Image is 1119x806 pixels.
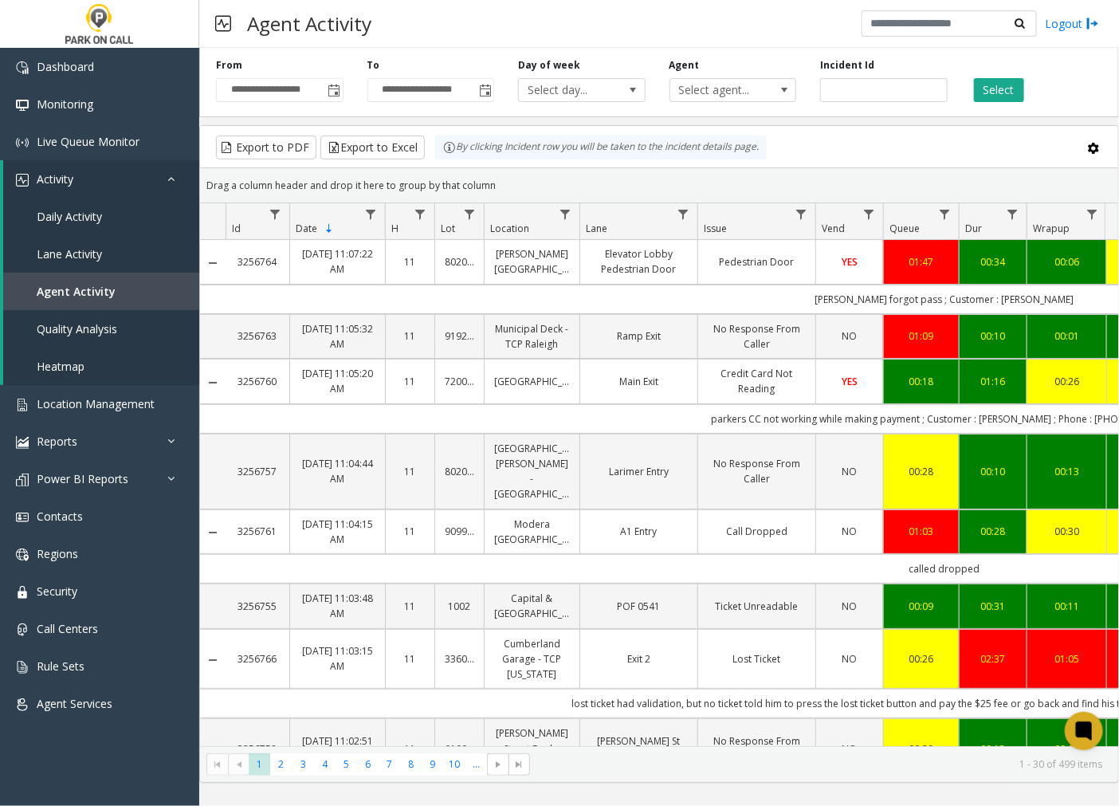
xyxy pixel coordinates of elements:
[235,374,280,389] a: 3256760
[37,434,77,449] span: Reports
[1037,464,1097,479] div: 00:13
[235,741,280,757] a: 3256758
[826,599,874,614] a: NO
[670,79,771,101] span: Select agent...
[494,591,570,621] a: Capital & [GEOGRAPHIC_DATA]
[842,329,858,343] span: NO
[216,136,316,159] button: Export to PDF
[590,599,688,614] a: POF 0541
[435,136,767,159] div: By clicking Incident row you will be taken to the incident details page.
[673,203,694,225] a: Lane Filter Menu
[320,136,425,159] button: Export to Excel
[37,96,93,112] span: Monitoring
[708,366,806,396] a: Credit Card Not Reading
[490,222,529,235] span: Location
[249,753,270,775] span: Page 1
[16,698,29,711] img: 'icon'
[826,524,874,539] a: NO
[400,753,422,775] span: Page 8
[232,222,241,235] span: Id
[893,741,949,757] a: 00:29
[367,58,380,73] label: To
[826,464,874,479] a: NO
[590,374,688,389] a: Main Exit
[16,61,29,74] img: 'icon'
[1086,15,1099,32] img: logout
[445,599,474,614] a: 1002
[325,79,343,101] span: Toggle popup
[1037,651,1097,666] a: 01:05
[391,222,399,235] span: H
[969,374,1017,389] div: 01:16
[708,651,806,666] a: Lost Ticket
[826,254,874,269] a: YES
[235,651,280,666] a: 3256766
[494,246,570,277] a: [PERSON_NAME][GEOGRAPHIC_DATA]
[16,136,29,149] img: 'icon'
[16,399,29,411] img: 'icon'
[200,526,226,539] a: Collapse Details
[586,222,607,235] span: Lane
[314,753,336,775] span: Page 4
[893,374,949,389] a: 00:18
[215,4,231,43] img: pageIcon
[842,525,858,538] span: NO
[300,246,375,277] a: [DATE] 11:07:22 AM
[820,58,874,73] label: Incident Id
[3,310,199,348] a: Quality Analysis
[37,246,102,261] span: Lane Activity
[37,696,112,711] span: Agent Services
[842,255,858,269] span: YES
[200,203,1118,746] div: Data table
[590,328,688,344] a: Ramp Exit
[37,659,84,674] span: Rule Sets
[669,58,700,73] label: Agent
[235,328,280,344] a: 3256763
[395,464,425,479] a: 11
[37,359,84,374] span: Heatmap
[969,741,1017,757] div: 00:13
[3,160,199,198] a: Activity
[459,203,481,225] a: Lot Filter Menu
[422,753,443,775] span: Page 9
[1037,254,1097,269] div: 00:06
[445,328,474,344] a: 919276
[300,517,375,547] a: [DATE] 11:04:15 AM
[791,203,812,225] a: Issue Filter Menu
[445,254,474,269] a: 802022
[37,209,102,224] span: Daily Activity
[893,254,949,269] div: 01:47
[708,524,806,539] a: Call Dropped
[37,396,155,411] span: Location Management
[200,171,1118,199] div: Drag a column header and drop it here to group by that column
[893,599,949,614] div: 00:09
[1037,524,1097,539] a: 00:30
[16,99,29,112] img: 'icon'
[293,753,314,775] span: Page 3
[842,375,858,388] span: YES
[826,374,874,389] a: YES
[708,321,806,352] a: No Response From Caller
[336,753,357,775] span: Page 5
[200,654,226,666] a: Collapse Details
[476,79,493,101] span: Toggle popup
[969,524,1017,539] a: 00:28
[969,464,1017,479] div: 00:10
[235,464,280,479] a: 3256757
[590,246,688,277] a: Elevator Lobby Pedestrian Door
[3,273,199,310] a: Agent Activity
[1002,203,1023,225] a: Dur Filter Menu
[969,328,1017,344] div: 00:10
[16,623,29,636] img: 'icon'
[934,203,956,225] a: Queue Filter Menu
[893,651,949,666] a: 00:26
[1037,328,1097,344] div: 00:01
[37,584,77,599] span: Security
[487,753,508,776] span: Go to the next page
[395,599,425,614] a: 11
[893,328,949,344] a: 01:09
[16,661,29,674] img: 'icon'
[1037,599,1097,614] div: 00:11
